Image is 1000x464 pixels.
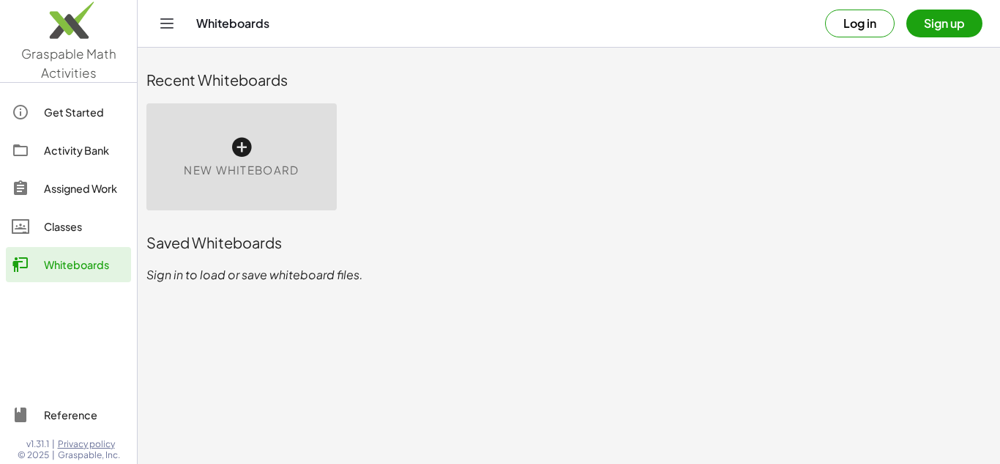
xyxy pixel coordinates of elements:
[44,141,125,159] div: Activity Bank
[21,45,116,81] span: Graspable Math Activities
[58,449,120,461] span: Graspable, Inc.
[6,171,131,206] a: Assigned Work
[6,209,131,244] a: Classes
[6,133,131,168] a: Activity Bank
[44,256,125,273] div: Whiteboards
[26,438,49,450] span: v1.31.1
[44,180,125,197] div: Assigned Work
[44,218,125,235] div: Classes
[155,12,179,35] button: Toggle navigation
[44,406,125,424] div: Reference
[6,397,131,432] a: Reference
[6,95,131,130] a: Get Started
[6,247,131,282] a: Whiteboards
[52,438,55,450] span: |
[52,449,55,461] span: |
[906,10,982,37] button: Sign up
[825,10,895,37] button: Log in
[146,232,991,253] div: Saved Whiteboards
[146,266,991,284] p: Sign in to load or save whiteboard files.
[58,438,120,450] a: Privacy policy
[18,449,49,461] span: © 2025
[146,70,991,90] div: Recent Whiteboards
[184,162,299,179] span: New Whiteboard
[44,103,125,121] div: Get Started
